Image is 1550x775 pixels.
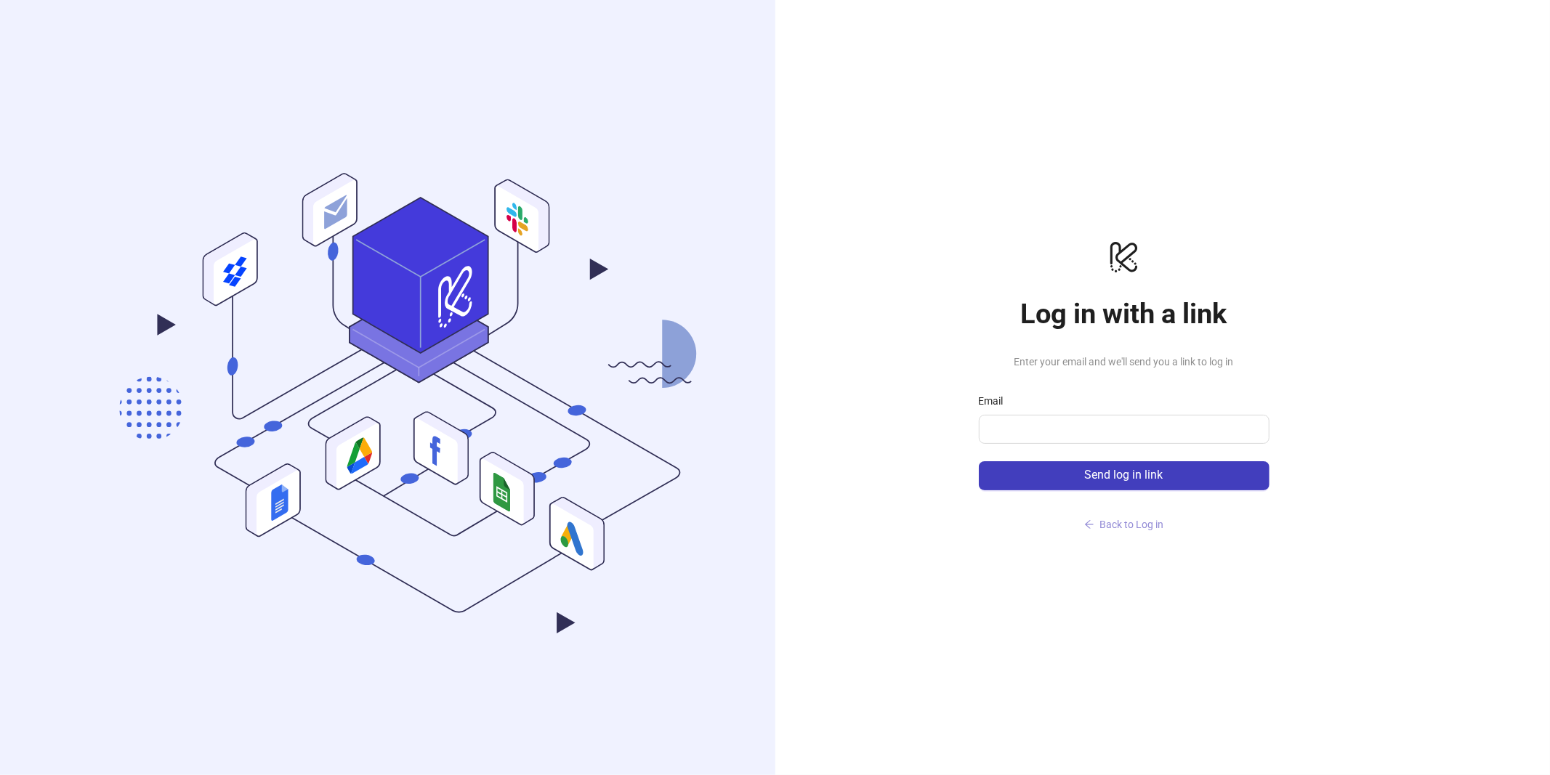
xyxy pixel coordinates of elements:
span: Back to Log in [1100,519,1164,530]
span: Send log in link [1085,468,1163,482]
button: Back to Log in [979,514,1270,537]
span: Enter your email and we'll send you a link to log in [979,354,1270,370]
a: Back to Log in [979,490,1270,537]
h1: Log in with a link [979,297,1270,330]
span: arrow-left [1084,519,1094,529]
button: Send log in link [979,461,1270,490]
input: Email [988,421,1258,438]
label: Email [979,393,1013,409]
